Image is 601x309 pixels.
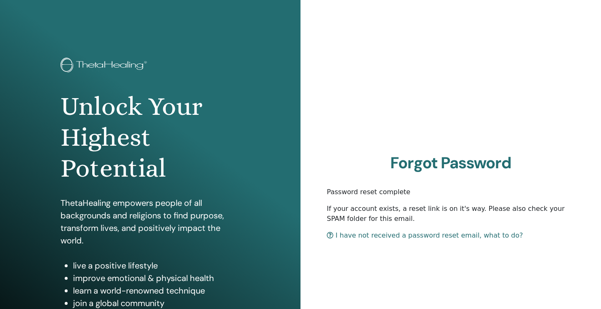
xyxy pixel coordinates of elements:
p: Password reset complete [327,187,575,197]
li: learn a world-renowned technique [73,284,240,297]
p: ThetaHealing empowers people of all backgrounds and religions to find purpose, transform lives, a... [61,197,240,247]
li: live a positive lifestyle [73,259,240,272]
h1: Unlock Your Highest Potential [61,91,240,184]
p: If your account exists, a reset link is on it's way. Please also check your SPAM folder for this ... [327,204,575,224]
a: I have not received a password reset email, what to do? [327,231,523,239]
li: improve emotional & physical health [73,272,240,284]
h2: Forgot Password [327,154,575,173]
